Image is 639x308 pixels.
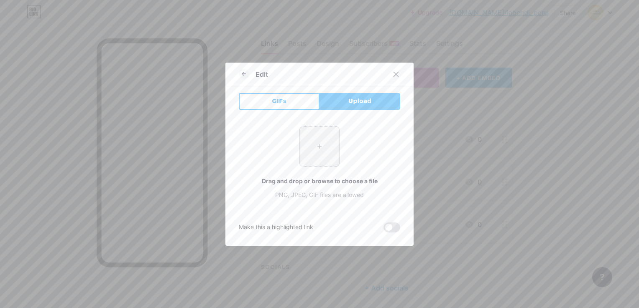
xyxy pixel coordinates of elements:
div: PNG, JPEG, GIF files are allowed [239,190,400,199]
button: GIFs [239,93,319,110]
span: Upload [348,97,371,106]
div: Edit [256,69,268,79]
button: Upload [319,93,400,110]
div: Drag and drop or browse to choose a file [239,177,400,185]
span: GIFs [272,97,286,106]
div: Make this a highlighted link [239,222,313,232]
